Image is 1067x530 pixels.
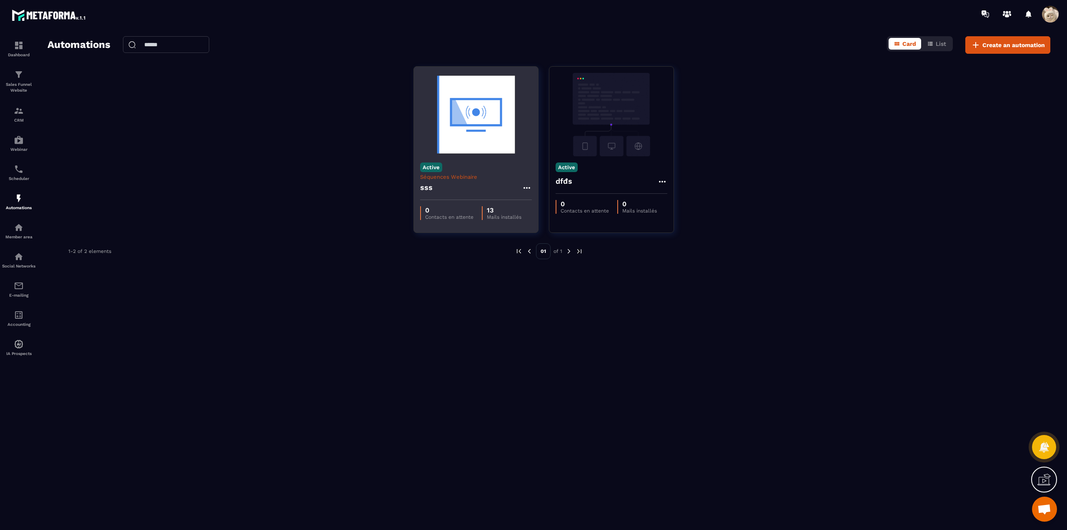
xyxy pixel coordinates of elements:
[561,208,609,214] p: Contacts en attente
[14,164,24,174] img: scheduler
[2,100,35,129] a: formationformationCRM
[2,82,35,93] p: Sales Funnel Website
[889,38,921,50] button: Card
[561,200,609,208] p: 0
[515,247,523,255] img: prev
[420,174,532,180] p: Séquences Webinaire
[48,36,110,54] h2: Automations
[936,40,946,47] span: List
[526,247,533,255] img: prev
[12,7,87,22] img: logo
[2,216,35,245] a: automationsautomationsMember area
[2,176,35,181] p: Scheduler
[556,73,667,156] img: automation-background
[14,281,24,291] img: email
[2,52,35,57] p: Dashboard
[14,252,24,262] img: social-network
[2,351,35,356] p: IA Prospects
[556,175,572,187] h4: dfđs
[922,38,951,50] button: List
[420,73,532,156] img: automation-background
[622,200,657,208] p: 0
[14,222,24,232] img: automations
[14,310,24,320] img: accountant
[487,214,521,220] p: Mails installés
[2,264,35,268] p: Social Networks
[68,248,111,254] p: 1-2 of 2 elements
[14,193,24,203] img: automations
[554,248,562,255] p: of 1
[487,206,521,214] p: 13
[425,206,473,214] p: 0
[576,247,583,255] img: next
[965,36,1050,54] button: Create an automation
[2,304,35,333] a: accountantaccountantAccounting
[2,235,35,239] p: Member area
[2,187,35,216] a: automationsautomationsAutomations
[622,208,657,214] p: Mails installés
[14,40,24,50] img: formation
[2,158,35,187] a: schedulerschedulerScheduler
[14,106,24,116] img: formation
[2,129,35,158] a: automationsautomationsWebinar
[902,40,916,47] span: Card
[565,247,573,255] img: next
[2,118,35,122] p: CRM
[2,205,35,210] p: Automations
[2,322,35,327] p: Accounting
[2,275,35,304] a: emailemailE-mailing
[2,245,35,275] a: social-networksocial-networkSocial Networks
[2,147,35,152] p: Webinar
[2,63,35,100] a: formationformationSales Funnel Website
[14,70,24,80] img: formation
[2,34,35,63] a: formationformationDashboard
[2,293,35,297] p: E-mailing
[536,243,551,259] p: 01
[556,162,578,172] p: Active
[420,162,442,172] p: Active
[14,339,24,349] img: automations
[425,214,473,220] p: Contacts en attente
[420,182,433,193] h4: sss
[14,135,24,145] img: automations
[982,41,1045,49] span: Create an automation
[1032,497,1057,522] a: Mở cuộc trò chuyện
